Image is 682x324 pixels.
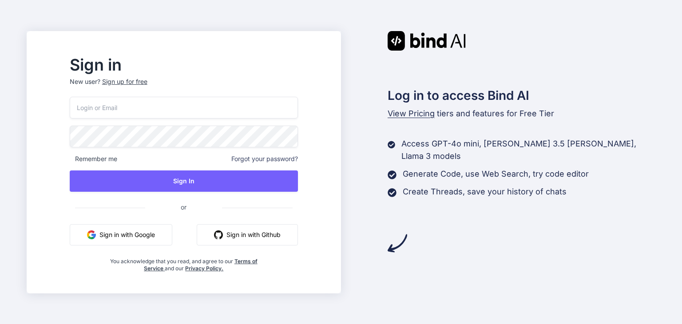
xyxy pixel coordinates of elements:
p: Access GPT-4o mini, [PERSON_NAME] 3.5 [PERSON_NAME], Llama 3 models [401,138,655,162]
div: Sign up for free [102,77,147,86]
img: arrow [388,233,407,253]
input: Login or Email [70,97,298,119]
div: You acknowledge that you read, and agree to our and our [107,253,260,272]
span: View Pricing [388,109,435,118]
span: or [145,196,222,218]
span: Remember me [70,154,117,163]
button: Sign in with Google [70,224,172,245]
img: github [214,230,223,239]
img: Bind AI logo [388,31,466,51]
a: Terms of Service [144,258,258,272]
h2: Sign in [70,58,298,72]
span: Forgot your password? [231,154,298,163]
button: Sign in with Github [197,224,298,245]
h2: Log in to access Bind AI [388,86,656,105]
button: Sign In [70,170,298,192]
img: google [87,230,96,239]
p: Create Threads, save your history of chats [403,186,567,198]
p: tiers and features for Free Tier [388,107,656,120]
p: New user? [70,77,298,97]
a: Privacy Policy. [185,265,223,272]
p: Generate Code, use Web Search, try code editor [403,168,589,180]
